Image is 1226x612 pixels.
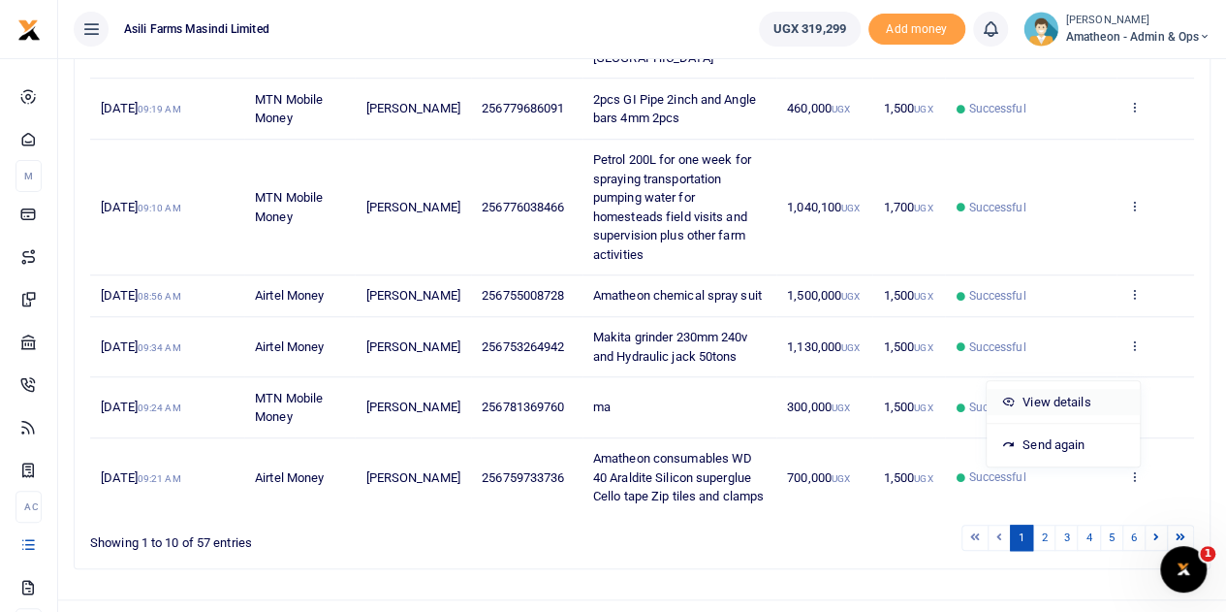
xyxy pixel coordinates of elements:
[255,92,323,126] span: MTN Mobile Money
[101,101,180,115] span: [DATE]
[884,400,933,414] span: 1,500
[987,389,1140,416] a: View details
[482,101,564,115] span: 256779686091
[968,468,1025,486] span: Successful
[365,288,459,303] span: [PERSON_NAME]
[914,403,932,413] small: UGX
[1160,546,1207,593] iframe: Intercom live chat
[255,190,323,224] span: MTN Mobile Money
[593,288,762,303] span: Amatheon chemical spray suit
[914,104,932,114] small: UGX
[365,400,459,414] span: [PERSON_NAME]
[365,470,459,485] span: [PERSON_NAME]
[1010,525,1033,551] a: 1
[116,20,277,38] span: Asili Farms Masindi Limited
[365,339,459,354] span: [PERSON_NAME]
[868,14,965,46] li: Toup your wallet
[365,101,459,115] span: [PERSON_NAME]
[884,288,933,303] span: 1,500
[482,470,564,485] span: 256759733736
[138,342,181,353] small: 09:34 AM
[101,400,180,414] span: [DATE]
[138,403,181,413] small: 09:24 AM
[751,12,868,47] li: Wallet ballance
[16,160,42,192] li: M
[482,288,564,303] span: 256755008728
[138,203,181,213] small: 09:10 AM
[1023,12,1058,47] img: profile-user
[593,400,611,414] span: ma
[1023,12,1210,47] a: profile-user [PERSON_NAME] Amatheon - Admin & Ops
[593,13,749,65] span: Assorted materials for store and kitchen repairs in [GEOGRAPHIC_DATA]
[101,470,180,485] span: [DATE]
[1077,525,1100,551] a: 4
[968,199,1025,216] span: Successful
[365,200,459,214] span: [PERSON_NAME]
[914,473,932,484] small: UGX
[255,339,324,354] span: Airtel Money
[773,19,846,39] span: UGX 319,299
[884,339,933,354] span: 1,500
[482,400,564,414] span: 256781369760
[1100,525,1123,551] a: 5
[914,291,932,302] small: UGX
[868,14,965,46] span: Add money
[1066,28,1210,46] span: Amatheon - Admin & Ops
[138,104,181,114] small: 09:19 AM
[968,100,1025,117] span: Successful
[90,523,543,553] div: Showing 1 to 10 of 57 entries
[1066,13,1210,29] small: [PERSON_NAME]
[16,491,42,523] li: Ac
[255,391,323,425] span: MTN Mobile Money
[255,470,324,485] span: Airtel Money
[884,101,933,115] span: 1,500
[968,287,1025,305] span: Successful
[138,473,181,484] small: 09:21 AM
[968,399,1025,416] span: Successful
[787,400,850,414] span: 300,000
[832,473,850,484] small: UGX
[593,152,751,262] span: Petrol 200L for one week for spraying transportation pumping water for homesteads field visits an...
[101,339,180,354] span: [DATE]
[787,288,860,303] span: 1,500,000
[101,288,180,303] span: [DATE]
[841,291,860,302] small: UGX
[255,288,324,303] span: Airtel Money
[841,342,860,353] small: UGX
[593,451,764,503] span: Amatheon consumables WD 40 Araldite Silicon superglue Cello tape Zip tiles and clamps
[17,21,41,36] a: logo-small logo-large logo-large
[787,470,850,485] span: 700,000
[968,338,1025,356] span: Successful
[1032,525,1055,551] a: 2
[1054,525,1078,551] a: 3
[482,200,564,214] span: 256776038466
[884,200,933,214] span: 1,700
[884,470,933,485] span: 1,500
[868,20,965,35] a: Add money
[914,342,932,353] small: UGX
[759,12,861,47] a: UGX 319,299
[17,18,41,42] img: logo-small
[138,291,181,302] small: 08:56 AM
[787,101,850,115] span: 460,000
[987,432,1140,459] a: Send again
[787,339,860,354] span: 1,130,000
[593,92,756,126] span: 2pcs GI Pipe 2inch and Angle bars 4mm 2pcs
[832,403,850,413] small: UGX
[1122,525,1146,551] a: 6
[914,203,932,213] small: UGX
[482,339,564,354] span: 256753264942
[101,200,180,214] span: [DATE]
[1200,546,1215,562] span: 1
[787,200,860,214] span: 1,040,100
[593,330,748,364] span: Makita grinder 230mm 240v and Hydraulic jack 50tons
[841,203,860,213] small: UGX
[832,104,850,114] small: UGX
